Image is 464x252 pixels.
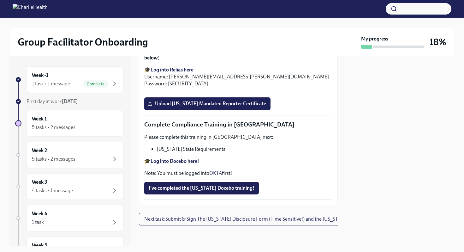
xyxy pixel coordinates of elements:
[32,242,47,249] h6: Week 5
[15,98,124,105] a: First day at work[DATE]
[144,134,332,141] p: Please complete this training in [GEOGRAPHIC_DATA] next:
[15,173,124,200] a: Week 34 tasks • 1 message
[32,124,75,131] div: 5 tasks • 2 messages
[32,115,47,122] h6: Week 1
[83,82,108,86] span: Complete
[149,101,266,107] span: Upload [US_STATE] Mandated Reporter Certificate
[157,146,332,153] li: [US_STATE] State Requirements
[149,185,254,191] span: I've completed the [US_STATE] Docebo training!
[361,35,388,42] strong: My progress
[32,72,48,79] h6: Week -1
[62,98,78,104] strong: [DATE]
[32,219,44,226] div: 1 task
[139,213,395,225] button: Next task:Submit & Sign The [US_STATE] Disclosure Form (Time Sensitive!) and the [US_STATE] Backg...
[144,97,271,110] label: Upload [US_STATE] Mandated Reporter Certificate
[209,170,222,176] a: OKTA
[144,66,332,87] p: 🎓 Username: [PERSON_NAME][EMAIL_ADDRESS][PERSON_NAME][DOMAIN_NAME] Password: [SECURITY_DATA]
[32,179,47,186] h6: Week 3
[144,216,390,222] span: Next task : Submit & Sign The [US_STATE] Disclosure Form (Time Sensitive!) and the [US_STATE] Bac...
[144,120,332,129] p: Complete Compliance Training in [GEOGRAPHIC_DATA]
[32,156,75,163] div: 5 tasks • 2 messages
[18,36,148,48] h2: Group Facilitator Onboarding
[144,170,332,177] p: Note: You must be logged into first!
[32,210,47,217] h6: Week 4
[429,36,446,48] h3: 18%
[15,205,124,231] a: Week 41 task
[32,147,47,154] h6: Week 2
[15,66,124,93] a: Week -11 task • 1 messageComplete
[32,80,70,87] div: 1 task • 1 message
[151,158,199,164] a: Log into Docebo here!
[151,67,193,73] a: Log into Relias here
[13,4,48,14] img: CharlieHealth
[32,187,73,194] div: 4 tasks • 1 message
[15,142,124,168] a: Week 25 tasks • 2 messages
[144,158,332,165] p: 🎓
[27,98,78,104] span: First day at work
[144,182,259,194] button: I've completed the [US_STATE] Docebo training!
[15,110,124,137] a: Week 15 tasks • 2 messages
